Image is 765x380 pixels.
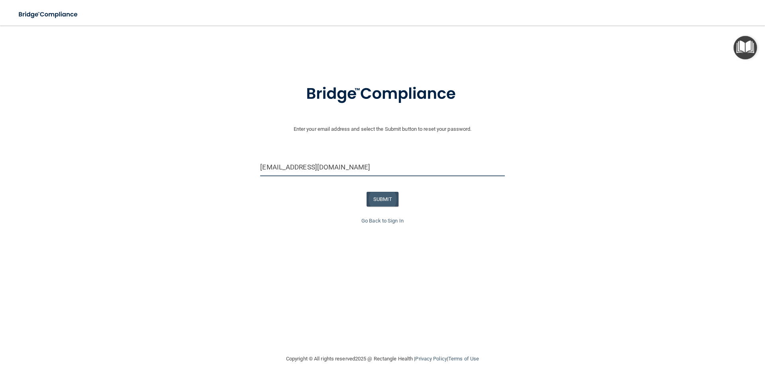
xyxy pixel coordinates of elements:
a: Terms of Use [448,356,479,362]
img: bridge_compliance_login_screen.278c3ca4.svg [290,73,475,115]
input: Email [260,158,504,176]
div: Copyright © All rights reserved 2025 @ Rectangle Health | | [237,346,528,372]
button: Open Resource Center [734,36,757,59]
img: bridge_compliance_login_screen.278c3ca4.svg [12,6,85,23]
a: Privacy Policy [415,356,447,362]
button: SUBMIT [367,192,399,207]
a: Go Back to Sign In [361,218,404,224]
iframe: Drift Widget Chat Controller [627,323,755,355]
